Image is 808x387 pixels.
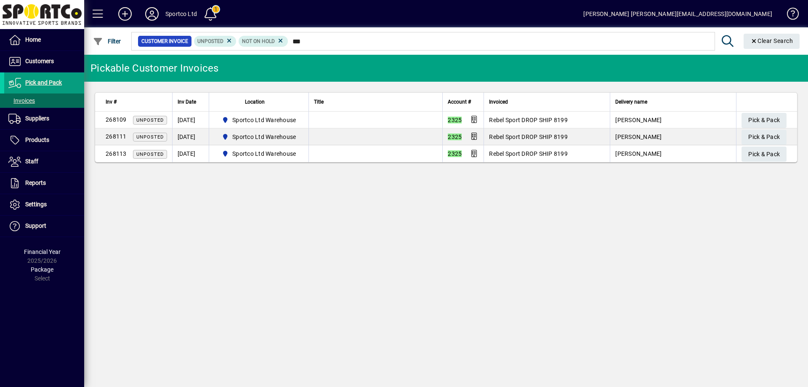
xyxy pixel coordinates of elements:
[172,128,209,145] td: [DATE]
[31,266,53,273] span: Package
[489,117,568,123] span: Rebel Sport DROP SHIP 8199
[25,58,54,64] span: Customers
[90,61,219,75] div: Pickable Customer Invoices
[136,152,164,157] span: Unposted
[314,97,324,107] span: Title
[781,2,797,29] a: Knowledge Base
[748,130,780,144] span: Pick & Pack
[214,97,304,107] div: Location
[448,150,462,157] em: 2325
[218,132,300,142] span: Sportco Ltd Warehouse
[93,38,121,45] span: Filter
[25,79,62,86] span: Pick and Pack
[106,116,127,123] span: 268109
[742,147,787,162] button: Pick & Pack
[25,201,47,208] span: Settings
[141,37,188,45] span: Customer Invoice
[448,97,478,107] div: Account #
[25,36,41,43] span: Home
[242,38,275,44] span: Not On Hold
[24,248,61,255] span: Financial Year
[25,136,49,143] span: Products
[583,7,772,21] div: [PERSON_NAME] [PERSON_NAME][EMAIL_ADDRESS][DOMAIN_NAME]
[194,36,237,47] mat-chip: Customer Invoice Status: Unposted
[4,29,84,51] a: Home
[232,149,296,158] span: Sportco Ltd Warehouse
[232,116,296,124] span: Sportco Ltd Warehouse
[112,6,138,21] button: Add
[489,133,568,140] span: Rebel Sport DROP SHIP 8199
[615,133,662,140] span: [PERSON_NAME]
[138,6,165,21] button: Profile
[615,97,647,107] span: Delivery name
[136,117,164,123] span: Unposted
[748,147,780,161] span: Pick & Pack
[106,97,167,107] div: Inv #
[4,108,84,129] a: Suppliers
[748,113,780,127] span: Pick & Pack
[4,151,84,172] a: Staff
[106,97,117,107] span: Inv #
[4,130,84,151] a: Products
[197,38,223,44] span: Unposted
[744,34,800,49] button: Clear
[4,194,84,215] a: Settings
[25,222,46,229] span: Support
[4,93,84,108] a: Invoices
[91,34,123,49] button: Filter
[8,97,35,104] span: Invoices
[4,216,84,237] a: Support
[4,51,84,72] a: Customers
[489,97,605,107] div: Invoiced
[106,150,127,157] span: 268113
[615,150,662,157] span: [PERSON_NAME]
[178,97,196,107] span: Inv Date
[106,133,127,140] span: 268111
[314,97,437,107] div: Title
[4,173,84,194] a: Reports
[615,97,731,107] div: Delivery name
[448,97,471,107] span: Account #
[172,145,209,162] td: [DATE]
[172,112,209,128] td: [DATE]
[615,117,662,123] span: [PERSON_NAME]
[25,179,46,186] span: Reports
[165,7,197,21] div: Sportco Ltd
[25,115,49,122] span: Suppliers
[750,37,793,44] span: Clear Search
[178,97,204,107] div: Inv Date
[448,133,462,140] em: 2325
[232,133,296,141] span: Sportco Ltd Warehouse
[136,134,164,140] span: Unposted
[489,97,508,107] span: Invoiced
[25,158,38,165] span: Staff
[218,149,300,159] span: Sportco Ltd Warehouse
[448,117,462,123] em: 2325
[742,113,787,128] button: Pick & Pack
[218,115,300,125] span: Sportco Ltd Warehouse
[489,150,568,157] span: Rebel Sport DROP SHIP 8199
[245,97,265,107] span: Location
[239,36,288,47] mat-chip: Hold Status: Not On Hold
[742,130,787,145] button: Pick & Pack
